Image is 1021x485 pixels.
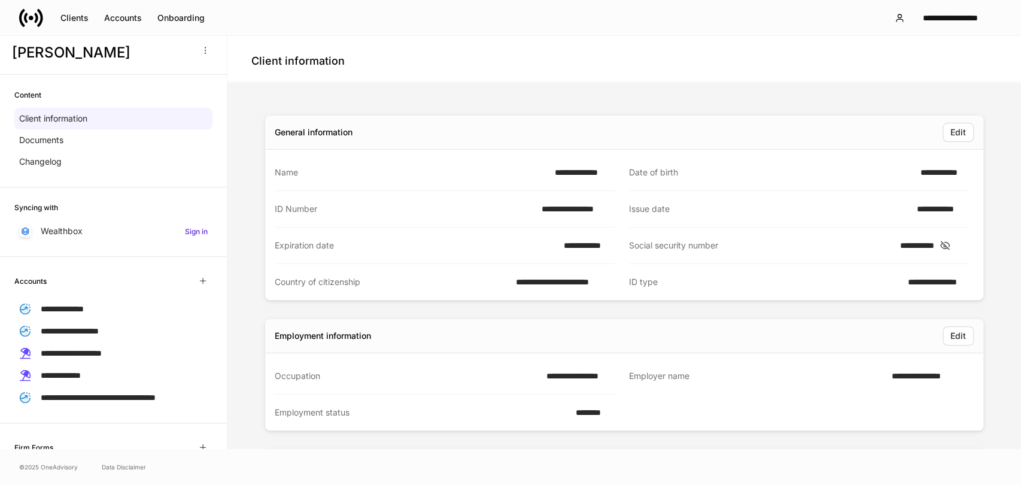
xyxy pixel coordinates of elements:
a: Client information [14,108,212,129]
a: WealthboxSign in [14,220,212,242]
div: ID type [629,276,901,288]
div: Employment status [275,407,569,419]
div: Social security number [629,240,893,251]
h6: Syncing with [14,202,58,213]
button: Edit [943,326,974,345]
div: Employment information [275,330,371,342]
div: Accounts [104,12,142,24]
div: Occupation [275,370,539,382]
h4: Client information [251,54,345,68]
p: Changelog [19,156,62,168]
div: Date of birth [629,166,913,178]
div: Edit [950,126,966,138]
h6: Firm Forms [14,442,53,453]
a: Documents [14,129,212,151]
a: Data Disclaimer [102,462,146,472]
span: © 2025 OneAdvisory [19,462,78,472]
h6: Sign in [185,226,208,237]
p: Client information [19,113,87,125]
div: Name [275,166,548,178]
div: Onboarding [157,12,205,24]
div: Issue date [629,203,909,215]
p: Documents [19,134,63,146]
div: Edit [950,330,966,342]
h3: [PERSON_NAME] [12,43,191,62]
div: Employer name [629,370,885,383]
a: Changelog [14,151,212,172]
button: Accounts [96,8,150,28]
div: Country of citizenship [275,276,509,288]
button: Onboarding [150,8,212,28]
h6: Accounts [14,275,47,287]
button: Edit [943,123,974,142]
div: ID Number [275,203,534,215]
div: Clients [60,12,89,24]
div: Expiration date [275,240,557,251]
div: General information [275,126,353,138]
h6: Content [14,89,41,101]
button: Clients [53,8,96,28]
p: Wealthbox [41,225,83,237]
